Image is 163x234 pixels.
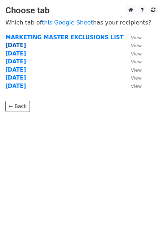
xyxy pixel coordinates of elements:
a: ← Back [5,101,30,112]
a: [DATE] [5,75,26,81]
a: [DATE] [5,42,26,49]
a: View [124,50,142,57]
small: View [131,51,142,57]
iframe: Chat Widget [127,199,163,234]
a: [DATE] [5,50,26,57]
a: View [124,67,142,73]
a: View [124,75,142,81]
small: View [131,35,142,40]
a: this Google Sheet [42,19,93,26]
a: View [124,83,142,89]
small: View [131,67,142,73]
a: MARKETING MASTER EXCLUSIONS LIST [5,34,124,41]
h3: Choose tab [5,5,158,16]
p: Which tab of has your recipients? [5,19,158,26]
small: View [131,84,142,89]
a: [DATE] [5,83,26,89]
a: View [124,42,142,49]
a: [DATE] [5,58,26,65]
a: View [124,34,142,41]
a: View [124,58,142,65]
a: [DATE] [5,67,26,73]
small: View [131,43,142,48]
small: View [131,75,142,81]
small: View [131,59,142,64]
